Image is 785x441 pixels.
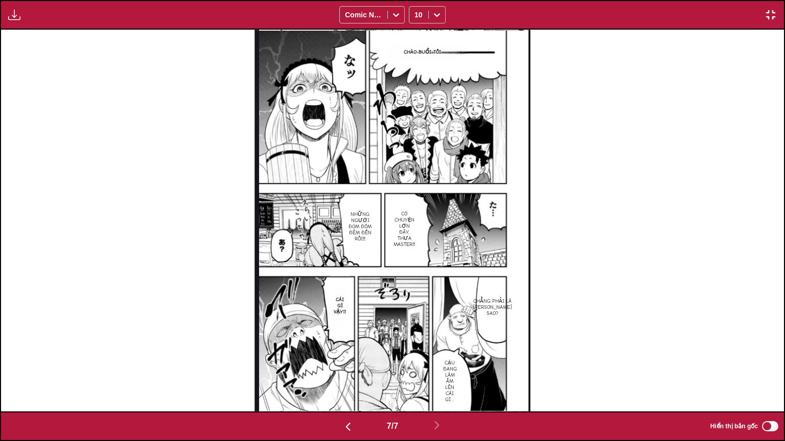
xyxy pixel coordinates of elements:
[391,209,418,250] p: Có chuyện lớn đây, thưa Master‼
[347,209,374,244] p: Những người đom đóm đêm đến rồi‼
[330,295,350,317] p: Cái gì vậy‼
[402,47,443,57] p: Chào buổi tối
[387,422,398,431] span: 7 / 7
[440,358,460,405] p: Cậu đang làm ầm lên cái gì…
[342,421,354,433] img: Previous page
[255,30,530,411] img: Manga Panel
[431,419,443,431] img: Next page
[8,9,20,21] img: Download translated images
[471,296,514,318] p: Chẳng phải là [PERSON_NAME] sao?
[762,421,778,431] input: Hiển thị bản gốc
[710,423,758,430] span: Hiển thị bản gốc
